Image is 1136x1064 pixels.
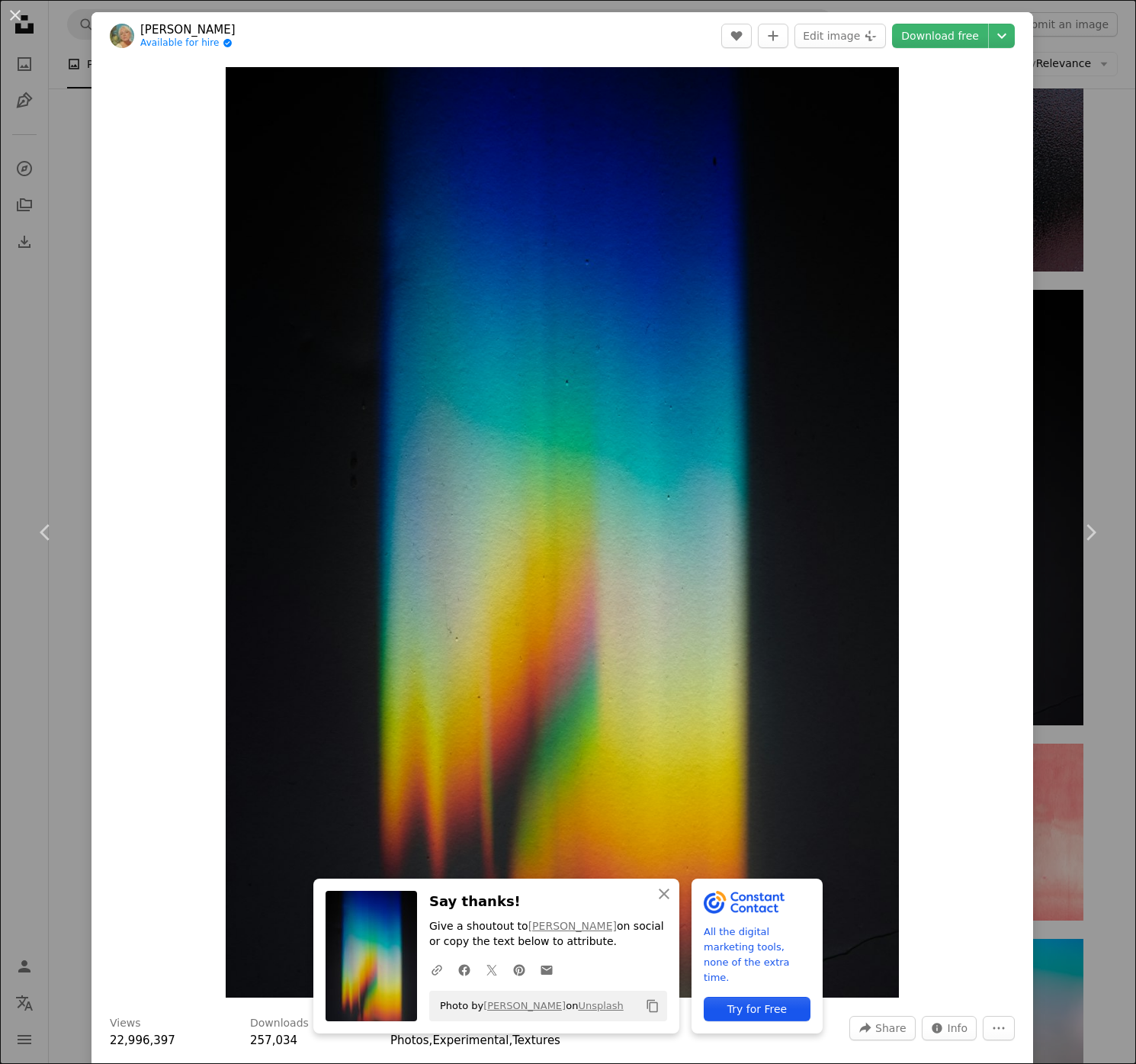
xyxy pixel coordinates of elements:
div: Try for Free [704,997,810,1021]
a: Download free [892,24,988,48]
a: [PERSON_NAME] [528,920,617,932]
a: [PERSON_NAME] [140,22,236,37]
a: Available for hire [140,37,236,50]
a: Share on Facebook [451,954,478,985]
button: Add to Collection [758,24,788,48]
button: Copy to clipboard [640,993,666,1019]
span: 22,996,397 [110,1033,175,1047]
span: Share [875,1017,906,1040]
span: 257,034 [250,1033,297,1047]
a: Share on Twitter [478,954,505,985]
a: Textures [512,1033,560,1047]
a: [PERSON_NAME] [483,1000,566,1011]
h3: Downloads [250,1016,309,1031]
img: a blurry image of a building in the dark [226,67,899,998]
img: file-1643061002856-0f96dc078c63image [704,891,785,914]
a: Unsplash [578,1000,623,1011]
span: Photo by on [432,994,624,1018]
span: , [429,1033,433,1047]
span: All the digital marketing tools, none of the extra time. [704,924,810,985]
h3: Say thanks! [429,891,667,913]
a: Share on Pinterest [505,954,533,985]
a: Experimental [432,1033,509,1047]
a: Photos [390,1033,429,1047]
p: Give a shoutout to on social or copy the text below to attribute. [429,919,667,950]
button: Like [721,24,752,48]
button: Zoom in on this image [226,67,899,998]
a: Share over email [533,954,560,985]
button: Share this image [849,1016,915,1040]
button: More Actions [983,1016,1015,1040]
span: , [509,1033,512,1047]
h3: Views [110,1016,141,1031]
span: Info [948,1017,968,1040]
button: Choose download size [989,24,1015,48]
button: Stats about this image [922,1016,977,1040]
a: All the digital marketing tools, none of the extra time.Try for Free [692,879,823,1033]
button: Edit image [794,24,886,48]
img: Go to Evie S.'s profile [110,24,134,48]
a: Next [1045,459,1136,606]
